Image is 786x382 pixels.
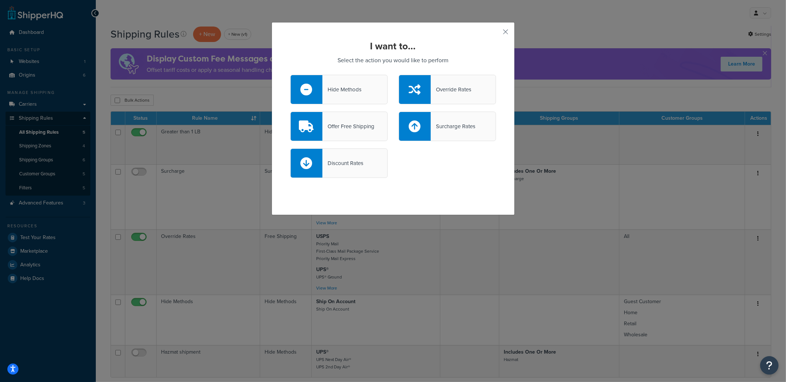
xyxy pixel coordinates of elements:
[322,121,374,132] div: Offer Free Shipping
[760,356,779,375] button: Open Resource Center
[290,55,496,66] p: Select the action you would like to perform
[322,158,363,168] div: Discount Rates
[431,121,475,132] div: Surcharge Rates
[431,84,471,95] div: Override Rates
[322,84,361,95] div: Hide Methods
[370,39,416,53] strong: I want to...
